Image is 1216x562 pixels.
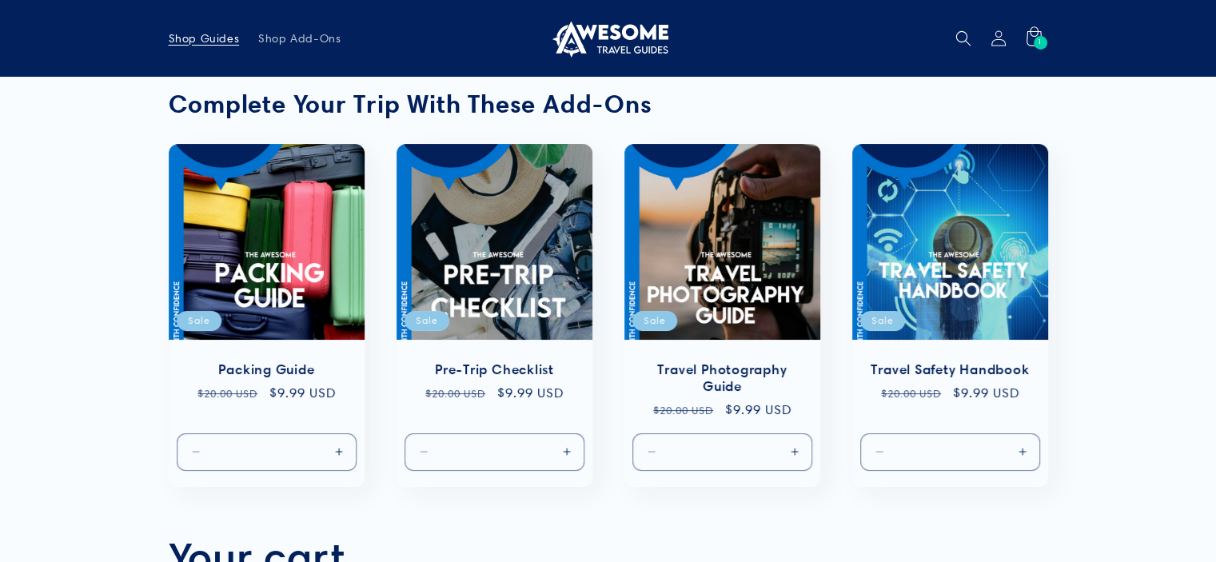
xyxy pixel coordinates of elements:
span: Shop Guides [169,31,240,46]
a: Travel Safety Handbook [868,361,1032,378]
a: Awesome Travel Guides [542,13,674,63]
ul: Slider [169,144,1048,487]
a: Travel Photography Guide [640,361,804,395]
img: Awesome Travel Guides [548,19,668,58]
a: Shop Add-Ons [249,22,350,55]
span: 1 [1038,36,1043,50]
input: Quantity for Default Title [924,432,976,470]
strong: Complete Your Trip With These Add-Ons [169,89,652,119]
a: Pre-Trip Checklist [413,361,576,378]
summary: Search [946,21,981,56]
input: Quantity for Default Title [241,432,293,470]
input: Quantity for Default Title [696,432,748,470]
input: Quantity for Default Title [468,432,520,470]
a: Packing Guide [185,361,349,378]
span: Shop Add-Ons [258,31,341,46]
a: Shop Guides [159,22,249,55]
